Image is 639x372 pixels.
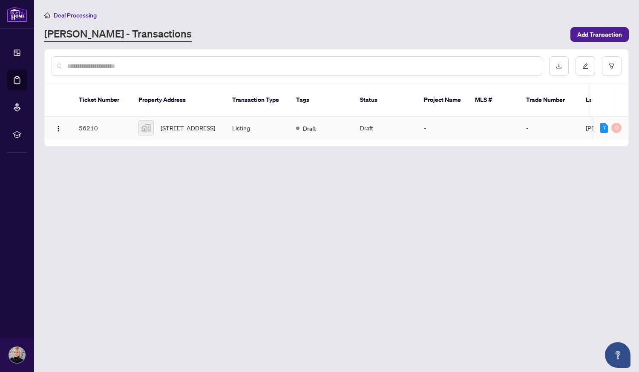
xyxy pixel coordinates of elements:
span: home [44,12,50,18]
th: MLS # [468,84,519,117]
img: logo [7,6,27,22]
img: Profile Icon [9,347,25,363]
button: filter [602,56,622,76]
td: Listing [225,117,289,139]
img: thumbnail-img [139,121,153,135]
span: filter [609,63,615,69]
span: download [556,63,562,69]
th: Ticket Number [72,84,132,117]
span: [STREET_ADDRESS] [161,123,215,133]
div: 7 [600,123,608,133]
a: [PERSON_NAME] - Transactions [44,27,192,42]
button: Add Transaction [570,27,629,42]
th: Project Name [417,84,468,117]
th: Trade Number [519,84,579,117]
td: - [519,117,579,139]
th: Property Address [132,84,225,117]
td: Draft [353,117,417,139]
span: Add Transaction [577,28,622,41]
th: Status [353,84,417,117]
button: edit [576,56,595,76]
button: download [549,56,569,76]
span: Draft [303,124,316,133]
span: Deal Processing [54,12,97,19]
th: Tags [289,84,353,117]
button: Logo [52,121,65,135]
td: 56210 [72,117,132,139]
div: 0 [611,123,622,133]
th: Transaction Type [225,84,289,117]
span: edit [582,63,588,69]
button: Open asap [605,342,630,368]
td: - [417,117,468,139]
img: Logo [55,125,62,132]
